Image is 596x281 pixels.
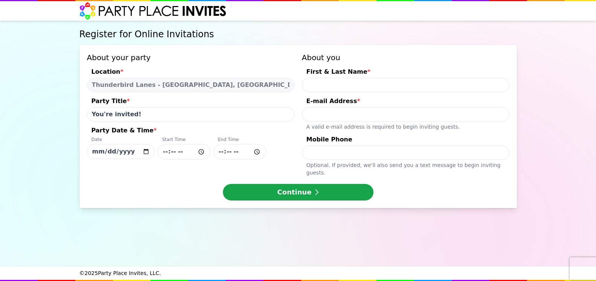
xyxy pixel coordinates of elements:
input: Mobile PhoneOptional. If provided, we'll also send you a text message to begin inviting guests. [302,146,509,160]
select: Location* [87,78,294,92]
div: Date [87,137,155,144]
div: End Time [213,137,266,144]
input: Party Title* [87,107,294,122]
div: A valid e-mail address is required to begin inviting guests. [302,122,509,131]
button: Continue [223,184,373,200]
div: Mobile Phone [302,135,509,146]
h3: About you [302,52,509,63]
div: Party Date & Time [87,126,294,137]
input: E-mail Address*A valid e-mail address is required to begin inviting guests. [302,107,509,122]
input: Party Date & Time*DateStart TimeEnd Time [87,144,155,159]
img: Party Place Invites [79,2,227,20]
div: Start Time [158,137,210,144]
h1: Register for Online Invitations [79,28,517,40]
div: E-mail Address [302,97,509,107]
input: Party Date & Time*DateStart TimeEnd Time [213,144,266,159]
div: First & Last Name [302,67,509,78]
div: Optional. If provided, we ' ll also send you a text message to begin inviting guests. [302,160,509,176]
div: © 2025 Party Place Invites, LLC. [79,266,517,280]
input: First & Last Name* [302,78,509,92]
div: Location [87,67,294,78]
div: Party Title [87,97,294,107]
h3: About your party [87,52,294,63]
input: Party Date & Time*DateStart TimeEnd Time [158,144,210,159]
